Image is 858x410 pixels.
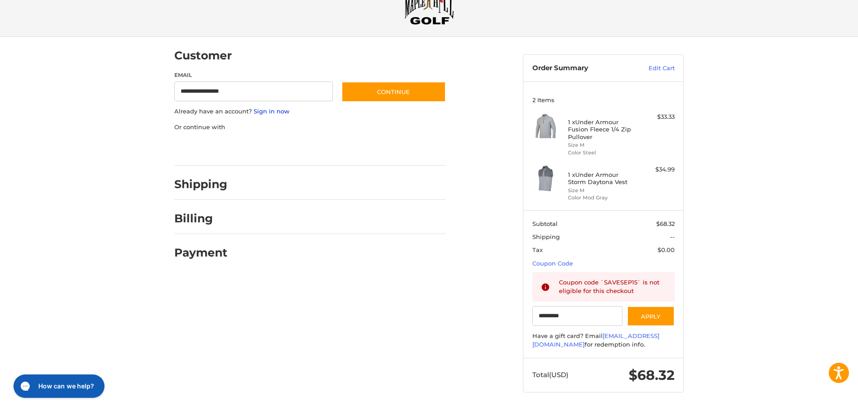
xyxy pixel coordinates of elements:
[254,108,290,115] a: Sign in now
[568,194,637,202] li: Color Mod Gray
[341,81,446,102] button: Continue
[174,177,227,191] h2: Shipping
[532,64,629,73] h3: Order Summary
[532,306,623,326] input: Gift Certificate or Coupon Code
[670,233,675,240] span: --
[639,165,675,174] div: $34.99
[324,140,392,157] iframe: PayPal-venmo
[172,140,239,157] iframe: PayPal-paypal
[532,260,573,267] a: Coupon Code
[629,367,675,383] span: $68.32
[658,246,675,253] span: $0.00
[568,149,637,157] li: Color Steel
[656,220,675,227] span: $68.32
[174,123,446,132] p: Or continue with
[174,212,227,225] h2: Billing
[9,371,107,401] iframe: Gorgias live chat messenger
[174,107,446,116] p: Already have an account?
[568,118,637,140] h4: 1 x Under Armour Fusion Fleece 1/4 Zip Pullover
[532,96,675,104] h3: 2 Items
[174,246,227,260] h2: Payment
[639,113,675,122] div: $33.33
[532,246,543,253] span: Tax
[568,141,637,149] li: Size M
[248,140,315,157] iframe: PayPal-paylater
[568,187,637,194] li: Size M
[627,306,675,326] button: Apply
[559,278,666,296] div: Coupon code `SAVESEP15` is not eligible for this checkout
[532,220,558,227] span: Subtotal
[568,171,637,186] h4: 1 x Under Armour Storm Daytona Vest
[629,64,675,73] a: Edit Cart
[174,49,232,63] h2: Customer
[532,332,675,349] div: Have a gift card? Email for redemption info.
[532,233,560,240] span: Shipping
[532,370,568,379] span: Total (USD)
[174,71,333,79] label: Email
